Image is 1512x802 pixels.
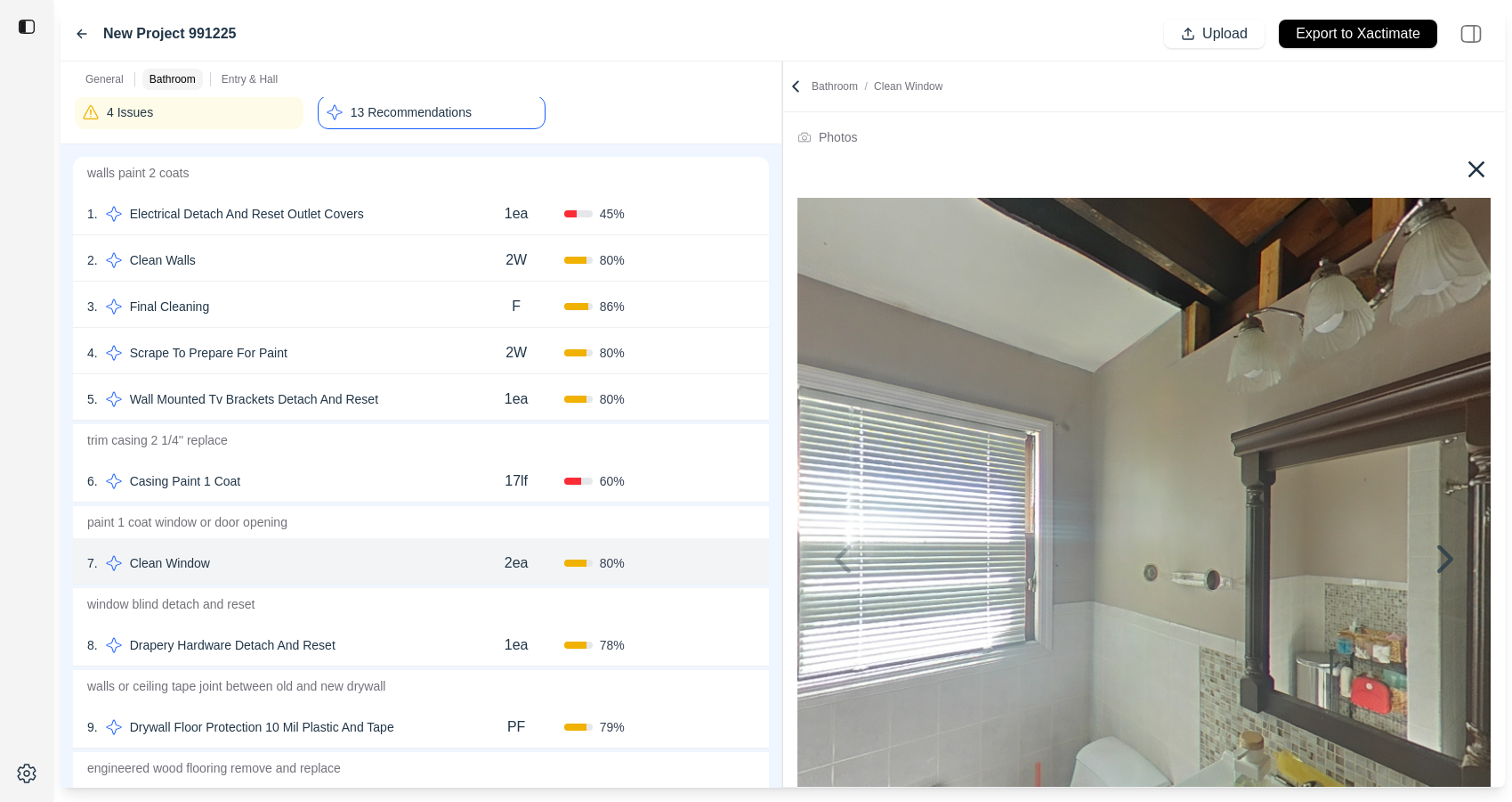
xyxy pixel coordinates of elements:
span: 45 % [600,205,625,223]
p: 4 . [87,344,98,362]
p: engineered wood flooring remove and replace [73,752,769,784]
p: Drywall Floor Protection 10 Mil Plastic And Tape [123,715,401,740]
label: New Project 991225 [103,23,236,45]
span: 79 % [600,718,625,736]
img: toggle sidebar [18,18,36,36]
p: Clean Window [123,551,217,576]
p: Upload [1202,24,1248,45]
p: Clean Walls [123,248,203,273]
p: General [85,72,124,86]
img: right-panel.svg [1451,14,1491,53]
span: 78 % [600,636,625,654]
p: 3 . [87,298,98,315]
p: 1 . [87,205,98,223]
p: Drapery Hardware Detach And Reset [123,633,343,658]
button: Upload [1164,20,1265,48]
p: 5 . [87,390,98,408]
p: window blind detach and reset [73,588,769,620]
span: 80 % [600,390,625,408]
p: 7 . [87,554,98,572]
p: 2 . [87,251,98,269]
p: Bathroom [812,79,942,94]
p: walls or ceiling tape joint between old and new drywall [73,670,769,702]
p: 2W [505,250,527,271]
p: 9 . [87,718,98,736]
p: 4 Issues [107,103,153,121]
p: paint 1 coat window or door opening [73,506,769,538]
p: Bathroom [150,72,196,86]
p: Export to Xactimate [1296,24,1420,45]
p: 13 Recommendations [351,103,472,121]
span: 80 % [600,554,625,572]
p: Wall Mounted Tv Brackets Detach And Reset [123,387,385,412]
span: Clean Window [874,80,942,93]
p: F [512,296,521,317]
p: 1ea [505,203,529,225]
p: Scrape To Prepare For Paint [123,340,295,365]
p: 6 . [87,472,98,490]
p: 2W [505,342,527,364]
p: 8 . [87,636,98,654]
span: 80 % [600,344,625,362]
p: 1ea [505,389,529,410]
span: / [858,80,874,93]
button: Export to Xactimate [1279,20,1437,48]
div: Photos [819,127,858,148]
span: 80 % [600,251,625,269]
p: 2ea [505,552,529,574]
p: trim casing 2 1/4'' replace [73,424,769,456]
p: walls paint 2 coats [73,157,769,189]
p: Casing Paint 1 Coat [123,469,248,494]
span: 86 % [600,298,625,315]
p: Electrical Detach And Reset Outlet Covers [123,201,371,226]
p: 1ea [505,634,529,656]
p: 17lf [505,471,528,492]
span: 60 % [600,472,625,490]
p: Final Cleaning [123,294,217,319]
p: Entry & Hall [222,72,278,86]
p: PF [507,716,525,738]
